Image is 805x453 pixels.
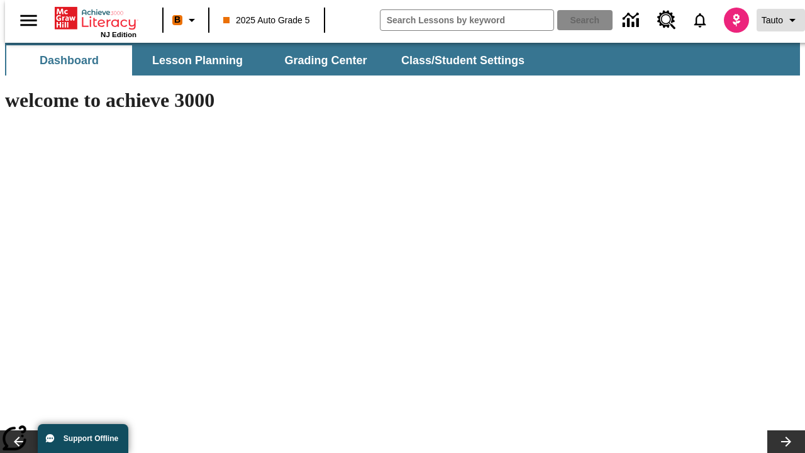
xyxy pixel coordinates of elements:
a: Data Center [615,3,650,38]
button: Open side menu [10,2,47,39]
button: Boost Class color is orange. Change class color [167,9,204,31]
span: Tauto [762,14,783,27]
button: Dashboard [6,45,132,75]
span: B [174,12,180,28]
div: SubNavbar [5,43,800,75]
button: Grading Center [263,45,389,75]
div: Home [55,4,136,38]
button: Select a new avatar [716,4,757,36]
a: Notifications [684,4,716,36]
h1: welcome to achieve 3000 [5,89,548,112]
div: SubNavbar [5,45,536,75]
span: Support Offline [64,434,118,443]
a: Home [55,6,136,31]
span: 2025 Auto Grade 5 [223,14,310,27]
a: Resource Center, Will open in new tab [650,3,684,37]
img: avatar image [724,8,749,33]
button: Support Offline [38,424,128,453]
span: NJ Edition [101,31,136,38]
button: Lesson carousel, Next [767,430,805,453]
input: search field [380,10,553,30]
button: Profile/Settings [757,9,805,31]
button: Lesson Planning [135,45,260,75]
button: Class/Student Settings [391,45,535,75]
